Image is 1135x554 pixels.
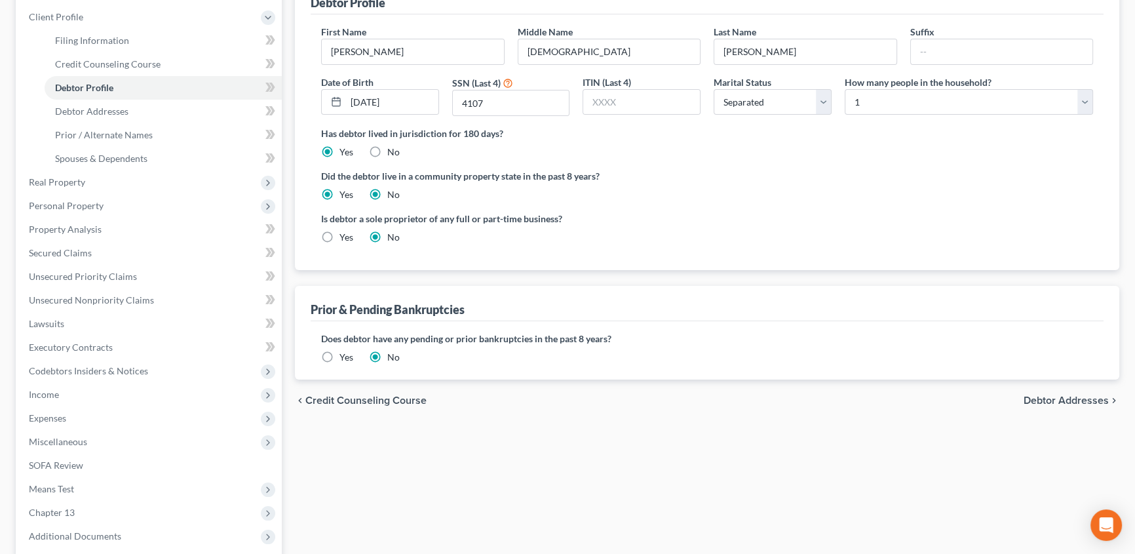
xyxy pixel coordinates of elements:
span: Personal Property [29,200,104,211]
span: Debtor Profile [55,82,113,93]
a: Debtor Profile [45,76,282,100]
label: Marital Status [714,75,771,89]
label: First Name [321,25,366,39]
input: -- [322,39,504,64]
span: Credit Counseling Course [55,58,161,69]
label: No [387,188,400,201]
label: No [387,231,400,244]
label: Date of Birth [321,75,374,89]
label: No [387,351,400,364]
label: No [387,146,400,159]
label: Middle Name [518,25,573,39]
label: Did the debtor live in a community property state in the past 8 years? [321,169,1093,183]
span: Real Property [29,176,85,188]
label: SSN (Last 4) [452,76,501,90]
button: Debtor Addresses chevron_right [1024,395,1119,406]
label: Is debtor a sole proprietor of any full or part-time business? [321,212,701,226]
div: Open Intercom Messenger [1090,509,1122,541]
a: Credit Counseling Course [45,52,282,76]
label: Has debtor lived in jurisdiction for 180 days? [321,127,1093,140]
span: Expenses [29,412,66,424]
span: Additional Documents [29,530,121,542]
span: Codebtors Insiders & Notices [29,365,148,376]
input: XXXX [583,90,700,115]
a: Property Analysis [18,218,282,241]
label: How many people in the household? [845,75,991,89]
span: Spouses & Dependents [55,153,147,164]
span: Income [29,389,59,400]
span: Client Profile [29,11,83,22]
span: Lawsuits [29,318,64,329]
input: -- [911,39,1093,64]
input: -- [714,39,896,64]
span: Property Analysis [29,224,102,235]
span: Executory Contracts [29,342,113,353]
span: Prior / Alternate Names [55,129,153,140]
a: Debtor Addresses [45,100,282,123]
span: Unsecured Nonpriority Claims [29,294,154,306]
label: Suffix [910,25,934,39]
i: chevron_left [295,395,305,406]
a: Executory Contracts [18,336,282,359]
span: Chapter 13 [29,507,75,518]
i: chevron_right [1109,395,1119,406]
label: Does debtor have any pending or prior bankruptcies in the past 8 years? [321,332,1093,346]
label: Yes [339,146,353,159]
span: Unsecured Priority Claims [29,271,137,282]
span: Debtor Addresses [1024,395,1109,406]
a: SOFA Review [18,454,282,477]
span: Debtor Addresses [55,106,128,117]
a: Lawsuits [18,312,282,336]
a: Filing Information [45,29,282,52]
input: XXXX [453,90,569,115]
button: chevron_left Credit Counseling Course [295,395,427,406]
label: Yes [339,351,353,364]
span: Means Test [29,483,74,494]
label: Yes [339,231,353,244]
a: Secured Claims [18,241,282,265]
label: Yes [339,188,353,201]
div: Prior & Pending Bankruptcies [311,302,465,317]
label: ITIN (Last 4) [583,75,631,89]
span: Miscellaneous [29,436,87,447]
span: Credit Counseling Course [305,395,427,406]
label: Last Name [714,25,756,39]
span: Filing Information [55,35,129,46]
span: Secured Claims [29,247,92,258]
a: Unsecured Priority Claims [18,265,282,288]
a: Unsecured Nonpriority Claims [18,288,282,312]
a: Prior / Alternate Names [45,123,282,147]
input: MM/DD/YYYY [346,90,438,115]
a: Spouses & Dependents [45,147,282,170]
input: M.I [518,39,701,64]
span: SOFA Review [29,460,83,471]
